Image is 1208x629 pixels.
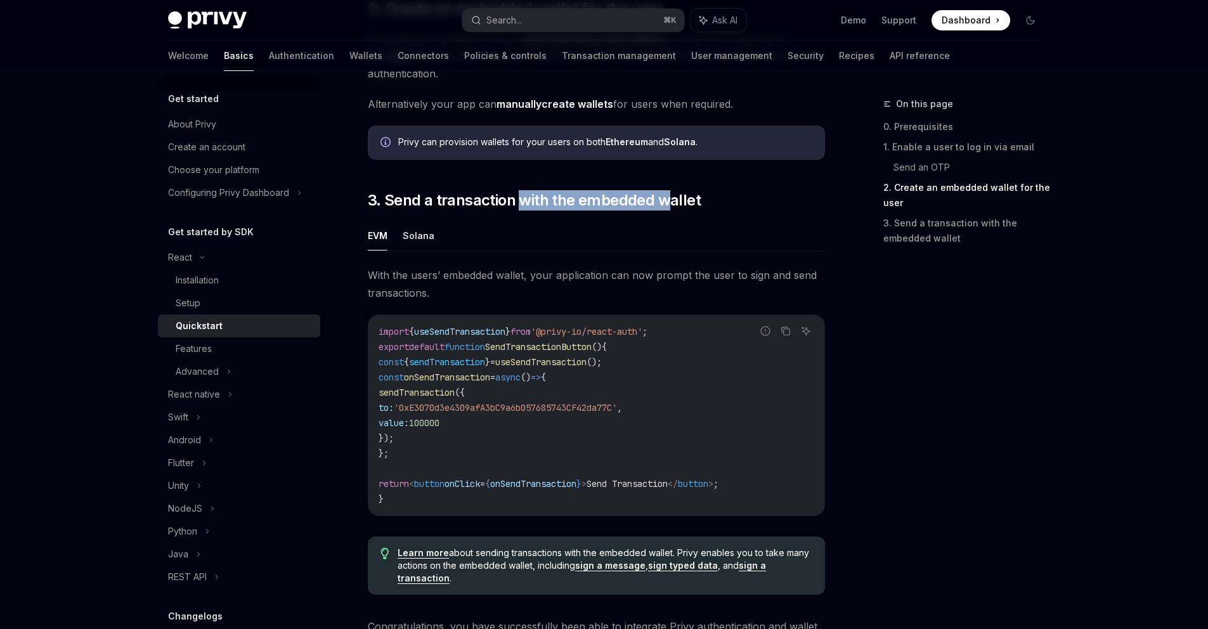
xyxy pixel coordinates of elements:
a: About Privy [158,113,320,136]
h5: Get started [168,91,219,107]
div: React native [168,387,220,402]
span: 100000 [409,417,439,429]
span: () [521,372,531,383]
span: Send Transaction [587,478,668,490]
span: { [602,341,607,353]
div: Android [168,432,201,448]
button: Ask AI [798,323,814,339]
span: const [379,372,404,383]
div: REST API [168,569,207,585]
span: onSendTransaction [404,372,490,383]
div: React [168,250,192,265]
a: Send an OTP [893,157,1051,178]
a: sign typed data [648,560,718,571]
img: dark logo [168,11,247,29]
a: Choose your platform [158,159,320,181]
a: Support [881,14,916,27]
a: Security [788,41,824,71]
a: Installation [158,269,320,292]
span: sendTransaction [379,387,455,398]
span: async [495,372,521,383]
a: sign a message [575,560,646,571]
span: }; [379,448,389,459]
a: Create an account [158,136,320,159]
span: default [409,341,445,353]
span: { [485,478,490,490]
a: Learn more [398,547,449,559]
svg: Tip [380,548,389,559]
span: onSendTransaction [490,478,576,490]
div: Configuring Privy Dashboard [168,185,289,200]
span: () [592,341,602,353]
a: 2. Create an embedded wallet for the user [883,178,1051,213]
span: Dashboard [942,14,990,27]
span: = [490,356,495,368]
span: const [379,356,404,368]
span: SendTransactionButton [485,341,592,353]
button: Report incorrect code [757,323,774,339]
svg: Info [380,137,393,150]
span: { [541,372,546,383]
span: On this page [896,96,953,112]
span: = [490,372,495,383]
div: Flutter [168,455,194,470]
div: Create an account [168,139,245,155]
span: button [414,478,445,490]
span: } [379,493,384,505]
span: function [445,341,485,353]
h5: Changelogs [168,609,223,624]
a: User management [691,41,772,71]
span: < [409,478,414,490]
span: value: [379,417,409,429]
a: Dashboard [932,10,1010,30]
a: Basics [224,41,254,71]
span: sendTransaction [409,356,485,368]
span: Ask AI [712,14,737,27]
span: { [409,326,414,337]
div: Setup [176,295,200,311]
span: useSendTransaction [414,326,505,337]
span: > [581,478,587,490]
span: to: [379,402,394,413]
div: Features [176,341,212,356]
span: '0xE3070d3e4309afA3bC9a6b057685743CF42da77C' [394,402,617,413]
div: Java [168,547,188,562]
a: Policies & controls [464,41,547,71]
button: Toggle dark mode [1020,10,1041,30]
a: Transaction management [562,41,676,71]
a: Connectors [398,41,449,71]
span: } [485,356,490,368]
button: Search...⌘K [462,9,684,32]
span: , [617,402,622,413]
span: }); [379,432,394,444]
a: Authentication [269,41,334,71]
span: from [510,326,531,337]
div: About Privy [168,117,216,132]
a: API reference [890,41,950,71]
strong: Solana [664,136,696,147]
span: With the users’ embedded wallet, your application can now prompt the user to sign and send transa... [368,266,825,302]
span: ({ [455,387,465,398]
button: Solana [403,221,434,250]
a: 0. Prerequisites [883,117,1051,137]
h5: Get started by SDK [168,224,254,240]
a: 1. Enable a user to log in via email [883,137,1051,157]
span: </ [668,478,678,490]
span: > [708,478,713,490]
div: Privy can provision wallets for your users on both and . [398,136,812,150]
span: } [576,478,581,490]
span: 3. Send a transaction with the embedded wallet [368,190,701,211]
div: Quickstart [176,318,223,334]
span: { [404,356,409,368]
a: Features [158,337,320,360]
span: (); [587,356,602,368]
span: Alternatively your app can for users when required. [368,95,825,113]
button: EVM [368,221,387,250]
div: Unity [168,478,189,493]
span: ; [713,478,718,490]
div: Installation [176,273,219,288]
span: import [379,326,409,337]
strong: manually [497,98,542,110]
a: Demo [841,14,866,27]
span: return [379,478,409,490]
